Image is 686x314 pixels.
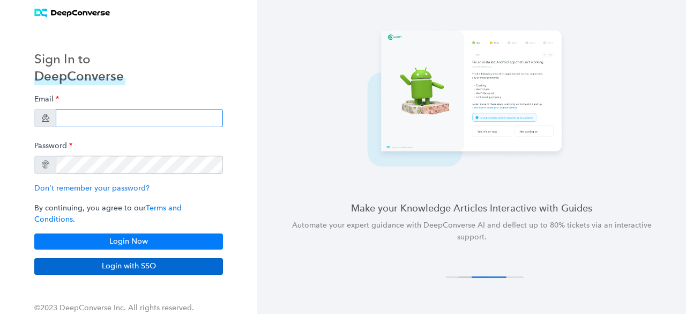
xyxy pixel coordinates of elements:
[34,50,125,68] h3: Sign In to
[34,233,223,250] button: Login Now
[446,276,481,278] button: 1
[283,201,660,215] h4: Make your Knowledge Articles Interactive with Guides
[34,68,125,85] h3: DeepConverse
[34,184,150,193] a: Don't remember your password?
[34,303,194,312] span: ©2023 DeepConverse Inc. All rights reserved.
[34,202,223,225] p: By continuing, you agree to our .
[489,276,524,278] button: 4
[34,258,223,274] button: Login with SSO
[34,136,72,156] label: Password
[292,221,652,242] span: Automate your expert guidance with DeepConverse AI and deflect up to 80% tickets via an interacti...
[472,276,506,278] button: 3
[364,30,579,176] img: carousel 3
[34,89,59,109] label: Email
[459,276,494,278] button: 2
[34,9,110,18] img: horizontal logo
